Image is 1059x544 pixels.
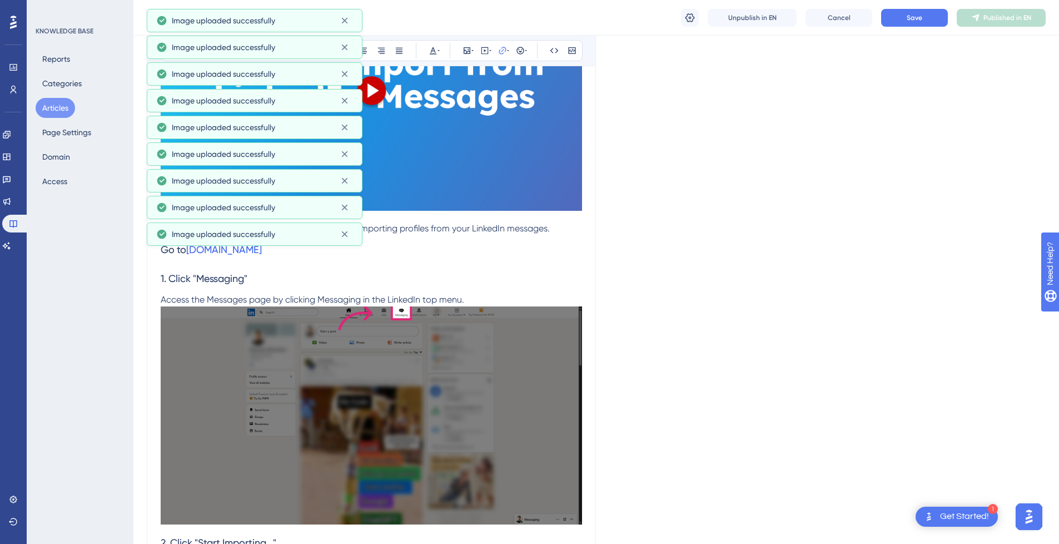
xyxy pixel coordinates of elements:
[186,244,262,255] a: [DOMAIN_NAME]
[36,27,93,36] div: KNOWLEDGE BASE
[172,147,275,161] span: Image uploaded successfully
[36,73,88,93] button: Categories
[36,171,74,191] button: Access
[728,13,777,22] span: Unpublish in EN
[161,273,247,284] span: 1. Click "Messaging"
[172,67,275,81] span: Image uploaded successfully
[36,147,77,167] button: Domain
[806,9,872,27] button: Cancel
[172,228,275,241] span: Image uploaded successfully
[922,510,936,523] img: launcher-image-alternative-text
[172,14,275,27] span: Image uploaded successfully
[907,13,922,22] span: Save
[36,49,77,69] button: Reports
[172,174,275,187] span: Image uploaded successfully
[988,504,998,514] div: 1
[916,507,998,527] div: Open Get Started! checklist, remaining modules: 1
[983,13,1031,22] span: Published in EN
[36,98,75,118] button: Articles
[172,94,275,107] span: Image uploaded successfully
[172,201,275,214] span: Image uploaded successfully
[36,122,98,142] button: Page Settings
[172,121,275,134] span: Image uploaded successfully
[172,41,275,54] span: Image uploaded successfully
[161,294,464,305] span: Access the Messages page by clicking Messaging in the LinkedIn top menu.
[1012,500,1046,533] iframe: UserGuiding AI Assistant Launcher
[940,511,989,523] div: Get Started!
[957,9,1046,27] button: Published in EN
[26,3,69,16] span: Need Help?
[828,13,851,22] span: Cancel
[161,244,186,255] span: Go to
[708,9,797,27] button: Unpublish in EN
[881,9,948,27] button: Save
